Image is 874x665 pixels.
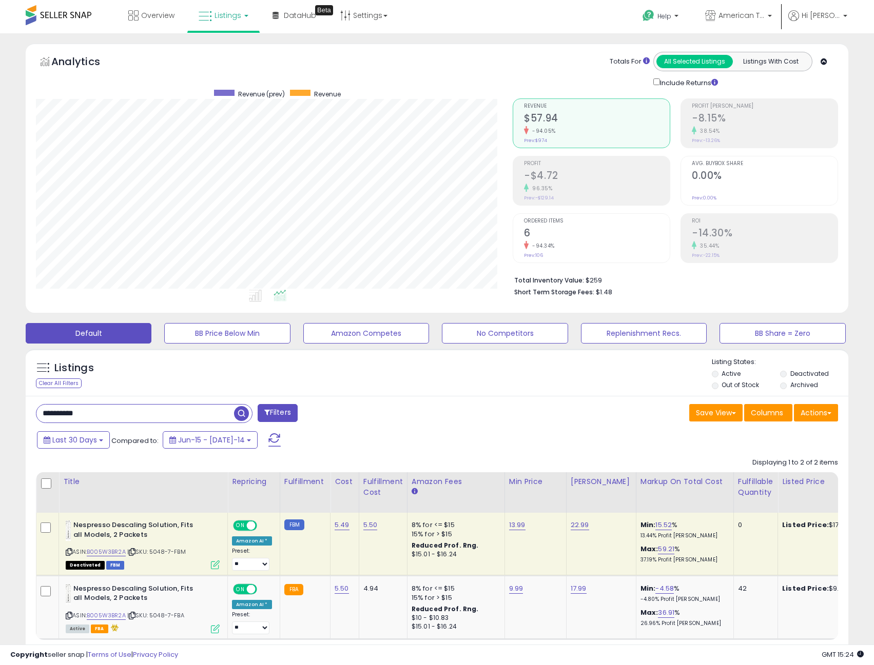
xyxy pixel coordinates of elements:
[524,218,670,224] span: Ordered Items
[692,137,720,144] small: Prev: -13.26%
[232,548,272,571] div: Preset:
[782,520,829,530] b: Listed Price:
[412,487,418,496] small: Amazon Fees.
[524,137,547,144] small: Prev: $974
[524,252,543,258] small: Prev: 106
[790,369,829,378] label: Deactivated
[788,10,847,33] a: Hi [PERSON_NAME]
[141,10,174,21] span: Overview
[640,620,726,627] p: 26.96% Profit [PERSON_NAME]
[127,611,184,619] span: | SKU: 5048-7-FBA
[412,622,497,631] div: $15.01 - $16.24
[692,112,838,126] h2: -8.15%
[232,476,276,487] div: Repricing
[335,520,349,530] a: 5.49
[363,520,378,530] a: 5.50
[412,614,497,622] div: $10 - $10.83
[738,520,770,530] div: 0
[655,520,672,530] a: 15.52
[656,55,733,68] button: All Selected Listings
[696,242,719,250] small: 35.44%
[640,584,726,603] div: %
[802,10,840,21] span: Hi [PERSON_NAME]
[640,520,656,530] b: Min:
[258,404,298,422] button: Filters
[692,195,716,201] small: Prev: 0.00%
[640,544,658,554] b: Max:
[634,2,689,33] a: Help
[66,520,71,541] img: 31nwTtz2IHL._SL40_.jpg
[692,170,838,184] h2: 0.00%
[335,476,355,487] div: Cost
[640,583,656,593] b: Min:
[509,583,523,594] a: 9.99
[232,611,272,634] div: Preset:
[234,521,247,530] span: ON
[657,12,671,21] span: Help
[66,584,220,632] div: ASIN:
[790,380,818,389] label: Archived
[232,536,272,546] div: Amazon AI *
[640,556,726,563] p: 37.19% Profit [PERSON_NAME]
[37,431,110,449] button: Last 30 Days
[314,90,341,98] span: Revenue
[66,520,220,568] div: ASIN:
[178,435,245,445] span: Jun-15 - [DATE]-14
[640,596,726,603] p: -4.80% Profit [PERSON_NAME]
[412,476,500,487] div: Amazon Fees
[442,323,568,344] button: No Competitors
[163,431,258,449] button: Jun-15 - [DATE]-14
[91,624,108,633] span: FBA
[284,519,304,530] small: FBM
[642,9,655,22] i: Get Help
[412,604,479,613] b: Reduced Prof. Rng.
[640,520,726,539] div: %
[655,583,674,594] a: -4.58
[636,472,733,513] th: The percentage added to the cost of goods (COGS) that forms the calculator for Min & Max prices.
[640,476,729,487] div: Markup on Total Cost
[215,10,241,21] span: Listings
[722,369,741,378] label: Active
[238,90,285,98] span: Revenue (prev)
[524,195,554,201] small: Prev: -$129.14
[744,404,792,421] button: Columns
[571,476,632,487] div: [PERSON_NAME]
[658,608,674,618] a: 36.91
[596,287,612,297] span: $1.48
[303,323,429,344] button: Amazon Competes
[164,323,290,344] button: BB Price Below Min
[529,242,555,250] small: -94.34%
[509,520,526,530] a: 13.99
[106,561,125,570] span: FBM
[571,583,587,594] a: 17.99
[524,170,670,184] h2: -$4.72
[752,458,838,468] div: Displaying 1 to 2 of 2 items
[26,323,151,344] button: Default
[363,584,399,593] div: 4.94
[514,273,830,286] li: $259
[581,323,707,344] button: Replenishment Recs.
[782,584,867,593] div: $9.99
[36,378,82,388] div: Clear All Filters
[412,593,497,602] div: 15% for > $15
[692,218,838,224] span: ROI
[66,624,89,633] span: All listings currently available for purchase on Amazon
[524,112,670,126] h2: $57.94
[52,435,97,445] span: Last 30 Days
[529,185,552,192] small: 96.35%
[87,611,126,620] a: B005W3BR2A
[10,650,48,659] strong: Copyright
[524,104,670,109] span: Revenue
[87,548,126,556] a: B005W3BR2A
[692,161,838,167] span: Avg. Buybox Share
[794,404,838,421] button: Actions
[524,161,670,167] span: Profit
[412,550,497,559] div: $15.01 - $16.24
[722,380,759,389] label: Out of Stock
[712,357,848,367] p: Listing States:
[751,408,783,418] span: Columns
[646,76,730,88] div: Include Returns
[73,520,198,542] b: Nespresso Descaling Solution, Fits all Models, 2 Packets
[689,404,743,421] button: Save View
[256,585,272,593] span: OFF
